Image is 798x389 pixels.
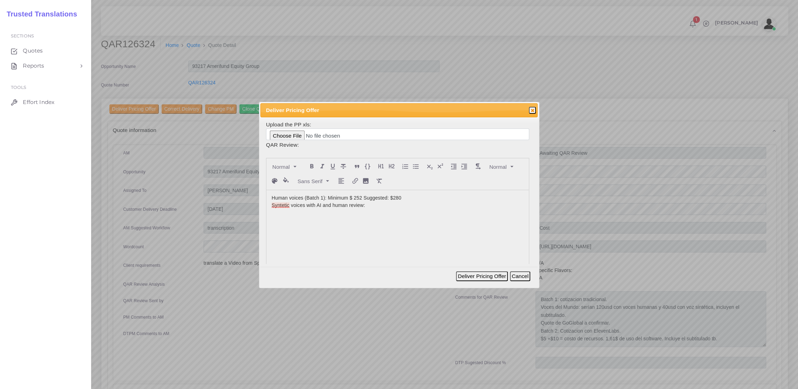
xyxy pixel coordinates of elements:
[266,120,530,141] td: Upload the PP xls:
[11,33,34,39] span: Sections
[5,43,86,58] a: Quotes
[5,58,86,73] a: Reports
[2,8,77,20] a: Trusted Translations
[510,271,530,281] button: Cancel
[23,47,43,55] span: Quotes
[23,62,44,70] span: Reports
[272,194,524,202] p: Human voices (Batch 1): Minimum $ 252 Suggested: $280
[2,10,77,18] h2: Trusted Translations
[23,98,54,106] span: Effort Index
[456,271,507,281] button: Deliver Pricing Offer
[5,95,86,110] a: Effort Index
[529,107,536,114] button: Close
[266,140,530,149] td: QAR Review:
[11,85,27,90] span: Tools
[272,202,524,209] p: Syntetic voices with AI and human review:
[266,106,505,114] span: Deliver Pricing Offer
